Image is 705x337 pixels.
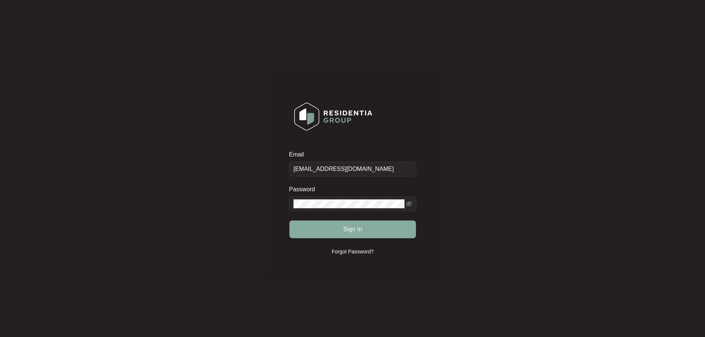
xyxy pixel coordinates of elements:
[289,186,320,193] label: Password
[406,201,412,207] span: eye-invisible
[289,162,416,176] input: Email
[343,225,362,234] span: Sign in
[289,151,309,158] label: Email
[293,199,404,208] input: Password
[289,220,416,238] button: Sign in
[332,248,374,255] p: Forgot Password?
[289,98,377,135] img: Login Logo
